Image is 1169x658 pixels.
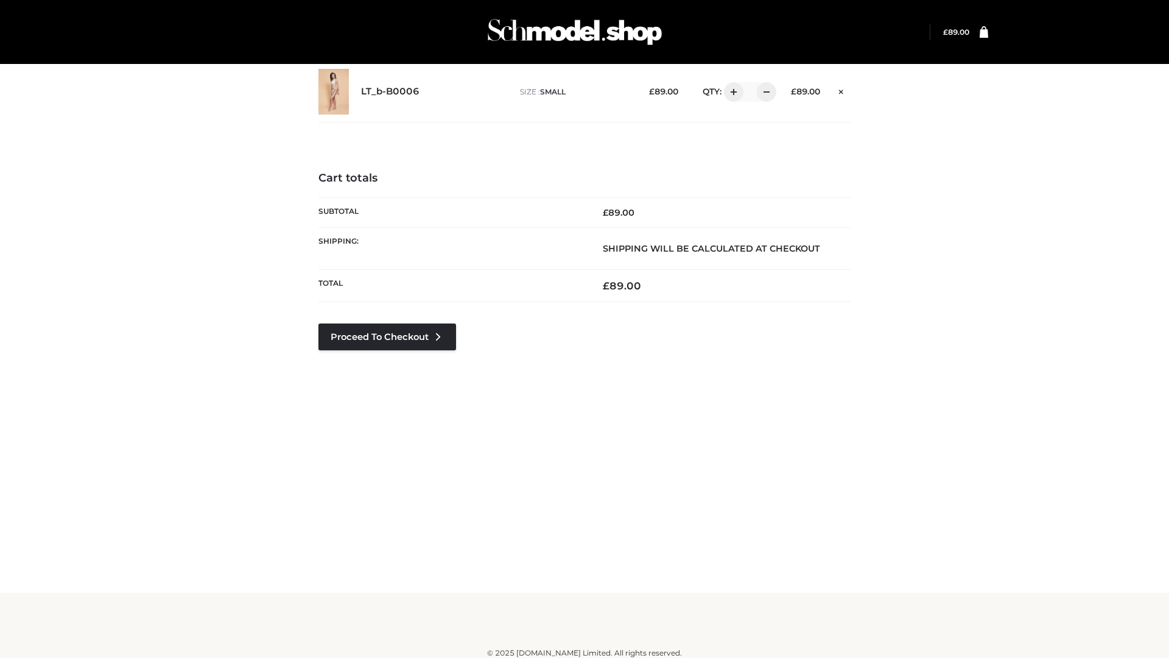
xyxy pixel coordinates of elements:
[943,27,969,37] bdi: 89.00
[540,87,566,96] span: SMALL
[520,87,630,97] p: size :
[649,87,678,96] bdi: 89.00
[791,87,820,96] bdi: 89.00
[318,227,584,269] th: Shipping:
[943,27,948,37] span: £
[603,207,608,218] span: £
[318,69,349,115] img: LT_b-B0006 - SMALL
[318,270,584,302] th: Total
[603,280,641,292] bdi: 89.00
[361,86,420,97] a: LT_b-B0006
[690,82,772,102] div: QTY:
[649,87,655,96] span: £
[483,8,666,56] img: Schmodel Admin 964
[318,197,584,227] th: Subtotal
[603,207,634,218] bdi: 89.00
[603,280,609,292] span: £
[791,87,796,96] span: £
[318,172,851,185] h4: Cart totals
[943,27,969,37] a: £89.00
[832,82,851,98] a: Remove this item
[603,243,820,254] strong: Shipping will be calculated at checkout
[318,324,456,350] a: Proceed to Checkout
